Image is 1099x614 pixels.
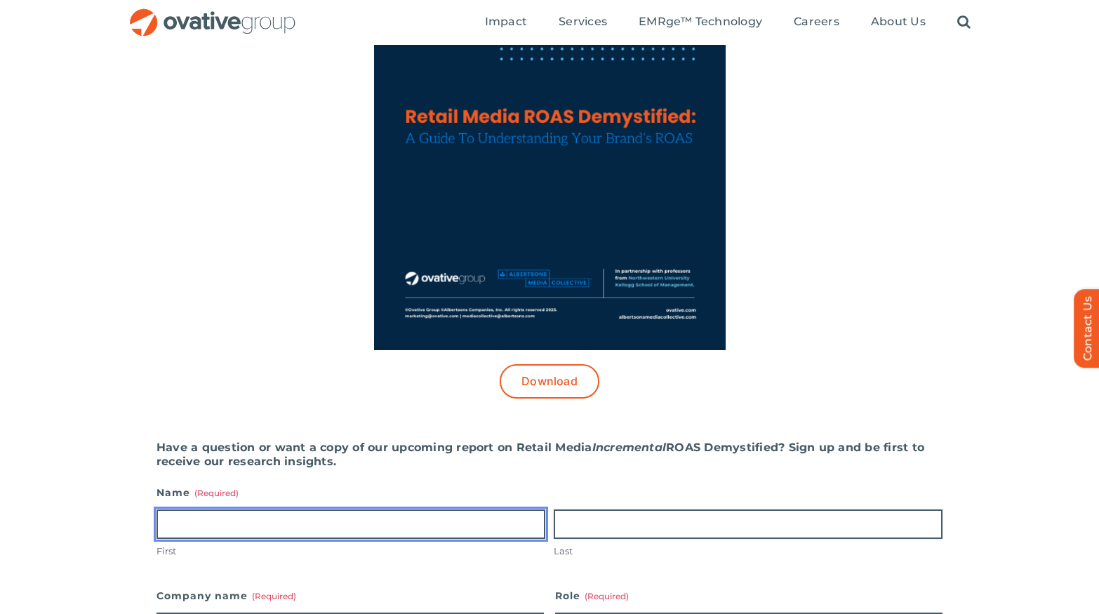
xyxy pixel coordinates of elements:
[485,15,527,29] span: Impact
[128,7,297,20] a: OG_Full_horizontal_RGB
[592,441,667,454] i: Incremental
[585,591,629,601] span: (Required)
[485,15,527,30] a: Impact
[555,586,943,606] label: Role
[156,545,545,558] label: First
[794,15,839,29] span: Careers
[871,15,926,30] a: About Us
[156,586,544,606] label: Company name
[639,15,762,29] span: EMRge™ Technology
[156,441,924,468] strong: Have a question or want a copy of our upcoming report on Retail Media ROAS Demystified? Sign up a...
[521,375,578,388] span: Download
[252,591,296,601] span: (Required)
[794,15,839,30] a: Careers
[639,15,762,30] a: EMRge™ Technology
[559,15,607,29] span: Services
[500,364,599,399] a: Download
[871,15,926,29] span: About Us
[194,488,239,498] span: (Required)
[554,545,943,558] label: Last
[559,15,607,30] a: Services
[156,483,239,502] legend: Name
[957,15,971,30] a: Search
